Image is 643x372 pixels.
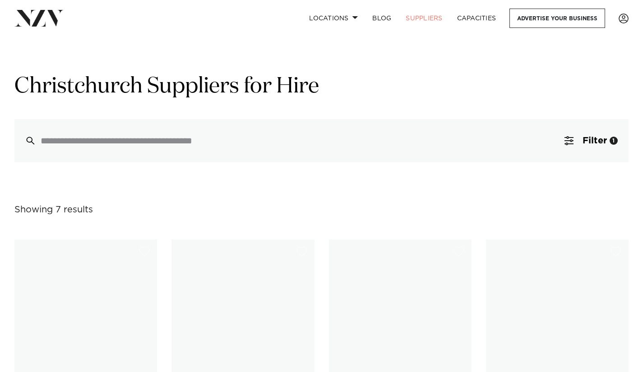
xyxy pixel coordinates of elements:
a: Capacities [450,9,504,28]
div: 1 [610,137,618,145]
div: Showing 7 results [14,203,93,217]
span: Filter [583,136,607,145]
img: nzv-logo.png [14,10,64,26]
a: SUPPLIERS [398,9,449,28]
a: Advertise your business [509,9,605,28]
a: BLOG [365,9,398,28]
h1: Christchurch Suppliers for Hire [14,73,629,101]
a: Locations [302,9,365,28]
button: Filter1 [554,119,629,162]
